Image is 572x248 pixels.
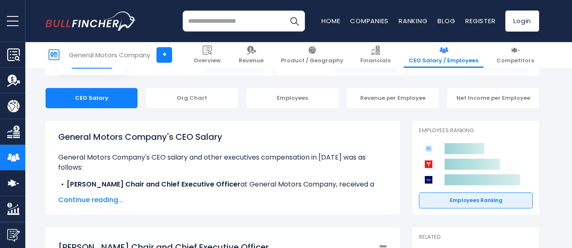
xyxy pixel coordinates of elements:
a: Go to homepage [46,11,136,31]
div: General Motors Company [69,50,150,60]
a: Home [321,16,340,25]
a: Product / Geography [276,42,348,68]
span: Financials [360,57,391,64]
span: Overview [194,57,221,64]
img: General Motors Company competitors logo [423,143,434,154]
img: Ford Motor Company competitors logo [423,174,434,185]
img: bullfincher logo [46,11,136,31]
a: Companies [350,16,389,25]
div: Revenue per Employee [347,88,439,108]
div: Net Income per Employee [447,88,539,108]
a: Overview [189,42,226,68]
p: Employees Ranking [419,127,533,134]
div: CEO Salary [46,88,138,108]
a: Revenue [234,42,269,68]
img: GM logo [46,47,62,63]
a: CEO Salary / Employees [404,42,483,68]
a: Register [465,16,495,25]
a: + [156,47,172,63]
a: Login [505,11,539,32]
a: Employees Ranking [419,192,533,208]
a: Financials [355,42,396,68]
li: at General Motors Company, received a total compensation of $29.50 M in [DATE]. [58,179,387,200]
p: Related [419,234,533,241]
p: General Motors Company's CEO salary and other executives compensation in [DATE] was as follows: [58,152,387,173]
span: CEO Salary / Employees [409,57,478,64]
img: Tesla competitors logo [423,159,434,170]
a: Blog [437,16,455,25]
span: Revenue [239,57,264,64]
span: Continue reading... [58,195,387,205]
div: Employees [246,88,338,108]
a: Ranking [399,16,427,25]
div: Org Chart [146,88,238,108]
h1: General Motors Company's CEO Salary [58,131,387,143]
span: Competitors [496,57,534,64]
span: Product / Geography [281,57,343,64]
button: Search [284,11,305,32]
a: Competitors [491,42,539,68]
b: [PERSON_NAME] Chair and Chief Executive Officer [67,179,240,189]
